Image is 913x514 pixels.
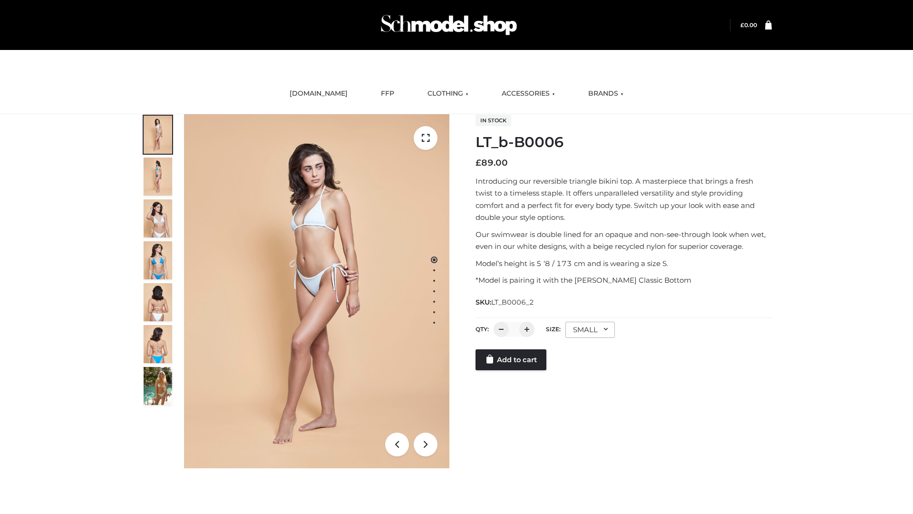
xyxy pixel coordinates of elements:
[491,298,534,306] span: LT_B0006_2
[144,367,172,405] img: Arieltop_CloudNine_AzureSky2.jpg
[476,115,511,126] span: In stock
[476,175,772,224] p: Introducing our reversible triangle bikini top. A masterpiece that brings a fresh twist to a time...
[581,83,631,104] a: BRANDS
[740,21,744,29] span: £
[282,83,355,104] a: [DOMAIN_NAME]
[476,297,535,308] span: SKU:
[144,283,172,321] img: ArielClassicBikiniTop_CloudNine_AzureSky_OW114ECO_7-scaled.jpg
[476,158,508,168] bdi: 89.00
[476,228,772,253] p: Our swimwear is double lined for an opaque and non-see-through look when wet, even in our white d...
[565,322,615,338] div: SMALL
[144,241,172,279] img: ArielClassicBikiniTop_CloudNine_AzureSky_OW114ECO_4-scaled.jpg
[495,83,562,104] a: ACCESSORIES
[476,349,546,370] a: Add to cart
[420,83,476,104] a: CLOTHING
[184,114,449,468] img: LT_b-B0006
[144,325,172,363] img: ArielClassicBikiniTop_CloudNine_AzureSky_OW114ECO_8-scaled.jpg
[144,199,172,237] img: ArielClassicBikiniTop_CloudNine_AzureSky_OW114ECO_3-scaled.jpg
[740,21,757,29] bdi: 0.00
[476,326,489,333] label: QTY:
[144,116,172,154] img: ArielClassicBikiniTop_CloudNine_AzureSky_OW114ECO_1-scaled.jpg
[476,274,772,287] p: *Model is pairing it with the [PERSON_NAME] Classic Bottom
[144,158,172,196] img: ArielClassicBikiniTop_CloudNine_AzureSky_OW114ECO_2-scaled.jpg
[378,6,520,44] img: Schmodel Admin 964
[374,83,401,104] a: FFP
[740,21,757,29] a: £0.00
[546,326,561,333] label: Size:
[476,134,772,151] h1: LT_b-B0006
[476,257,772,270] p: Model’s height is 5 ‘8 / 173 cm and is wearing a size S.
[476,158,481,168] span: £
